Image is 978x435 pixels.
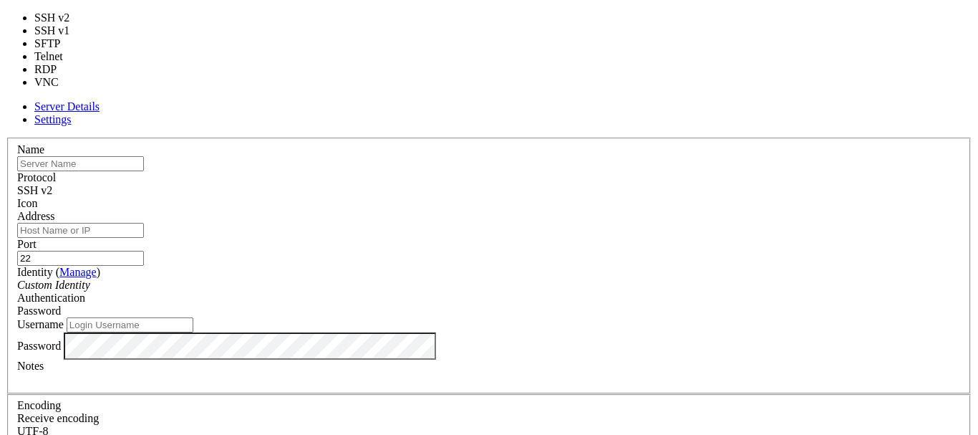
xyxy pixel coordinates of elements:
[17,266,100,278] label: Identity
[34,100,100,113] a: Server Details
[17,292,85,304] label: Authentication
[17,279,961,292] div: Custom Identity
[17,184,961,197] div: SSH v2
[34,24,85,37] li: SSH v1
[34,37,85,50] li: SFTP
[17,156,144,171] input: Server Name
[59,266,97,278] a: Manage
[17,223,144,238] input: Host Name or IP
[17,399,61,411] label: Encoding
[34,113,72,125] a: Settings
[17,238,37,250] label: Port
[34,50,85,63] li: Telnet
[17,171,56,183] label: Protocol
[17,279,90,291] i: Custom Identity
[17,251,144,266] input: Port Number
[34,76,85,89] li: VNC
[17,210,54,222] label: Address
[17,197,37,209] label: Icon
[17,318,64,330] label: Username
[17,143,44,156] label: Name
[34,11,85,24] li: SSH v2
[17,339,61,351] label: Password
[17,412,99,424] label: Set the expected encoding for data received from the host. If the encodings do not match, visual ...
[17,184,52,196] span: SSH v2
[67,317,193,333] input: Login Username
[17,305,961,317] div: Password
[34,63,85,76] li: RDP
[56,266,100,278] span: ( )
[17,360,44,372] label: Notes
[17,305,61,317] span: Password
